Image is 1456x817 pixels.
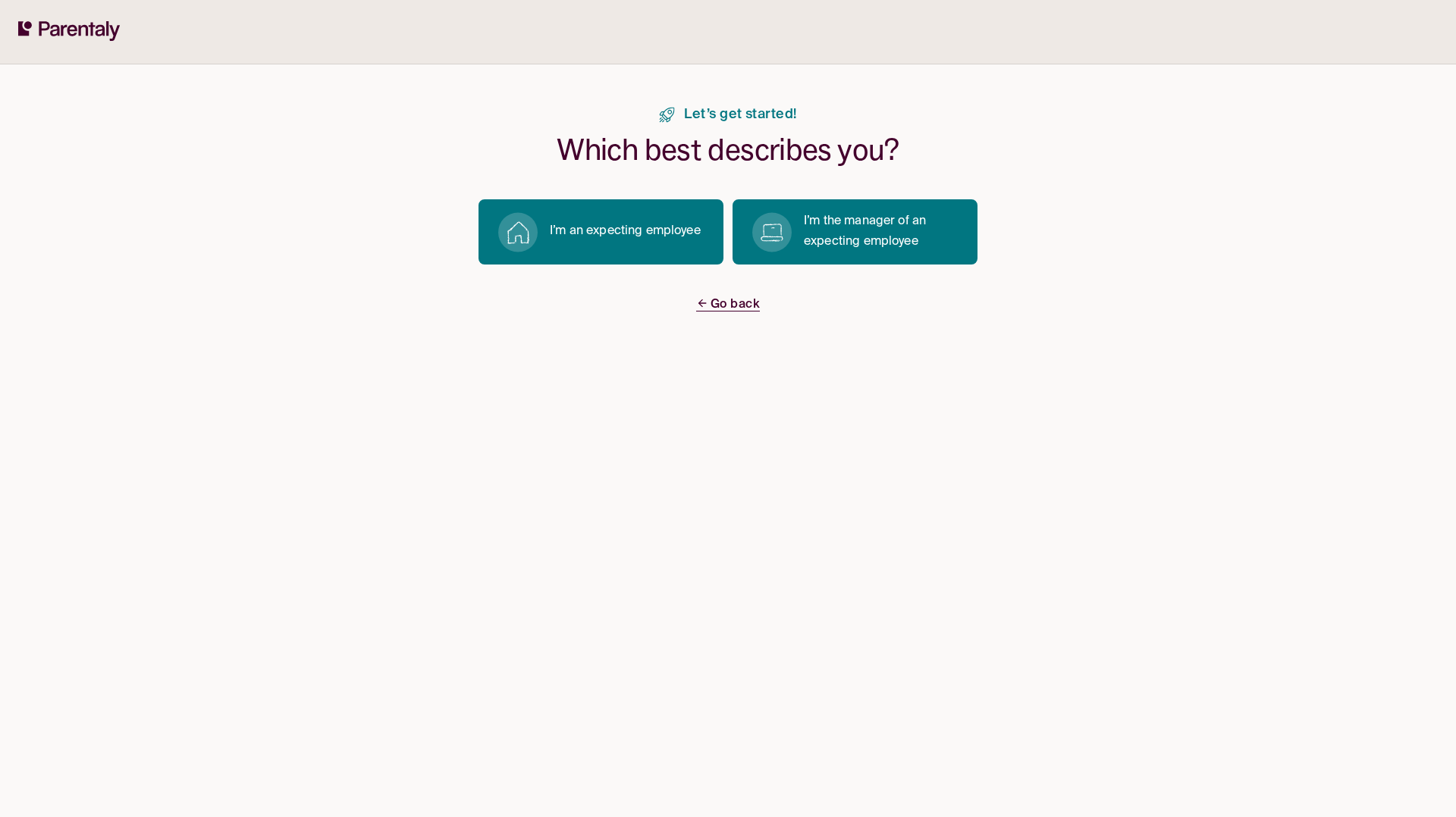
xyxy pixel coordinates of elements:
[684,107,796,123] span: Let’s get started!
[557,132,899,169] h1: Which best describes you?
[733,199,977,265] button: I’m the manager of an expecting employee
[479,199,723,265] button: I’m an expecting employee
[550,221,701,242] p: I’m an expecting employee
[804,211,959,252] p: I’m the manager of an expecting employee
[696,295,760,315] a: Go back
[696,299,760,311] span: Go back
